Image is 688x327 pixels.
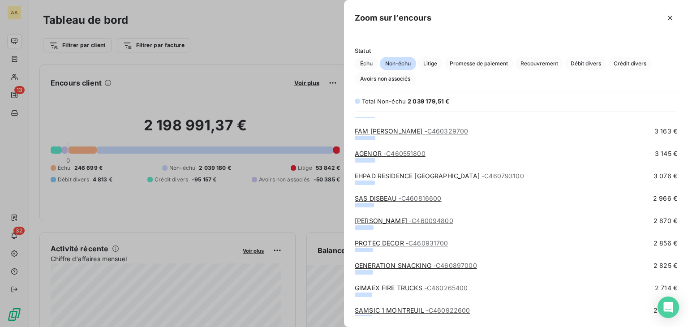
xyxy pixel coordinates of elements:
[444,57,513,70] button: Promesse de paiement
[355,12,431,24] h5: Zoom sur l’encours
[408,98,449,105] span: 2 039 179,51 €
[362,98,406,105] span: Total Non-échu
[658,297,679,318] div: Open Intercom Messenger
[608,57,652,70] button: Crédit divers
[380,57,416,70] button: Non-échu
[565,57,606,70] button: Débit divers
[355,72,416,86] button: Avoirs non associés
[355,47,677,54] span: Statut
[418,57,443,70] button: Litige
[344,117,688,316] div: grid
[515,57,563,70] button: Recouvrement
[355,57,378,70] button: Échu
